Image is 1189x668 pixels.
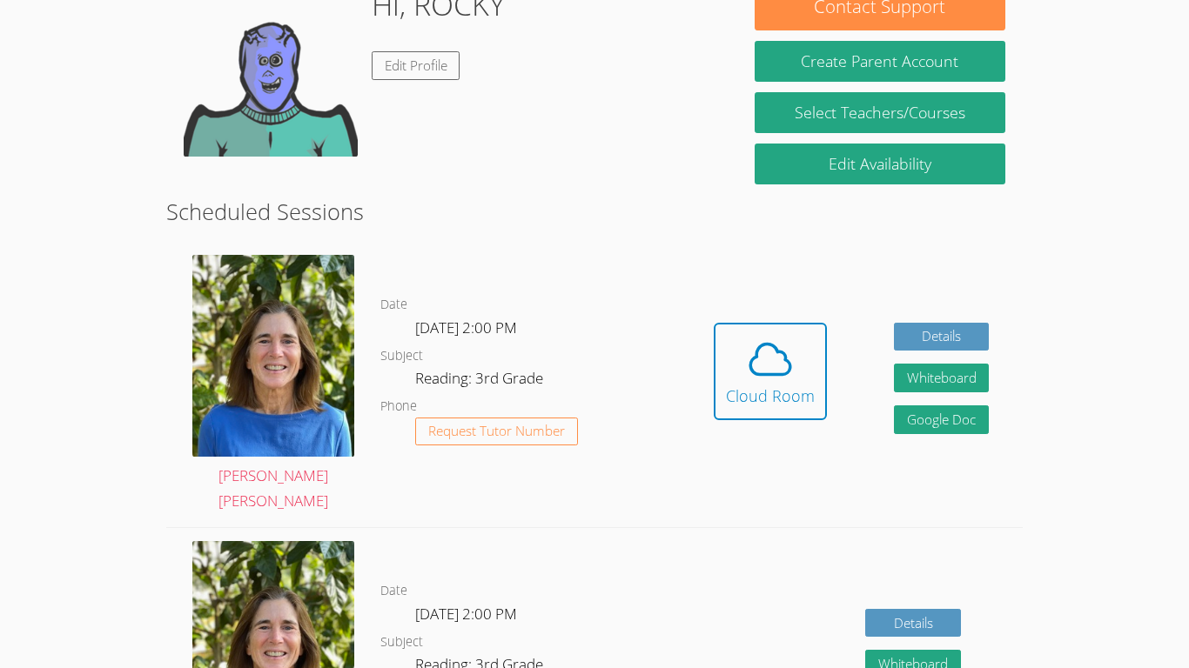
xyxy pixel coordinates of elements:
button: Cloud Room [714,323,827,420]
dt: Subject [380,345,423,367]
a: Edit Availability [755,144,1005,184]
dt: Subject [380,631,423,653]
img: avatar.png [192,255,354,456]
span: Request Tutor Number [428,424,565,438]
dd: Reading: 3rd Grade [415,366,547,396]
a: Details [894,323,990,351]
a: Google Doc [894,405,990,434]
h2: Scheduled Sessions [166,195,1023,228]
a: Select Teachers/Courses [755,92,1005,133]
dt: Date [380,294,407,316]
dt: Date [380,580,407,602]
a: Edit Profile [372,51,460,80]
div: Cloud Room [726,384,815,408]
button: Request Tutor Number [415,417,578,446]
dt: Phone [380,396,417,417]
button: Create Parent Account [755,41,1005,82]
a: Details [865,609,961,638]
a: [PERSON_NAME] [PERSON_NAME] [192,255,354,514]
button: Whiteboard [894,364,990,392]
span: [DATE] 2:00 PM [415,317,517,337]
span: [DATE] 2:00 PM [415,604,517,624]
